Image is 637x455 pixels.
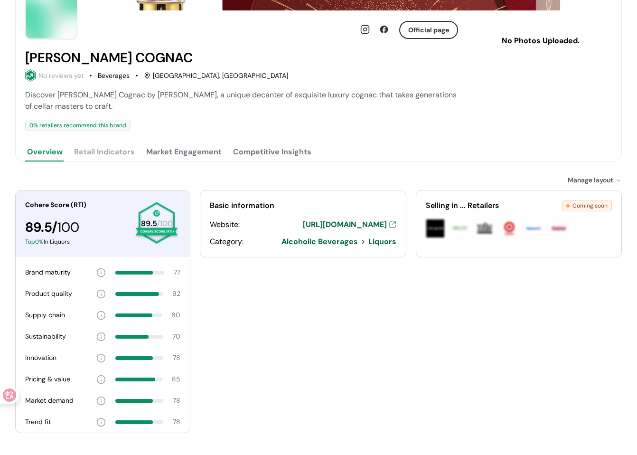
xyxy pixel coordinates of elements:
div: 89.5 / [25,218,127,237]
div: Cohere Score (RTI) [25,200,127,210]
span: /100 [157,218,173,228]
div: 78 percent [115,356,163,360]
div: 78 [173,396,180,406]
button: Market Engagement [144,142,224,161]
div: Brand maturity [25,267,71,277]
div: No reviews yet [38,71,84,81]
div: Product quality [25,289,72,299]
div: 80 [171,310,180,320]
div: 92 percent [115,292,163,296]
div: 78 percent [115,420,163,424]
div: 77 [174,267,180,277]
div: 78 percent [115,399,163,403]
div: Beverages [98,71,130,81]
div: Pricing & value [25,374,70,384]
div: 78 [173,417,180,427]
div: Coming soon [562,200,612,211]
span: Liquors [368,236,396,247]
span: Top 0 % [25,238,44,246]
button: Overview [25,142,65,161]
h2: LOUIS XIII COGNAC [25,50,193,66]
div: Supply chain [25,310,65,320]
div: Website: [210,219,240,230]
button: Retail Indicators [72,142,137,161]
div: 77 percent [115,271,164,275]
div: 92 [172,289,180,299]
button: Official page [399,21,458,39]
div: 80 percent [115,313,162,317]
span: 89.5 [141,218,157,228]
div: Manage layout [568,175,622,185]
div: Market demand [25,396,74,406]
div: 85 percent [115,378,162,381]
div: Trend fit [25,417,51,427]
div: 78 [173,353,180,363]
span: 100 [57,218,79,236]
div: 0 % retailers recommend this brand [25,120,131,131]
div: 70 [172,332,180,341]
div: Innovation [25,353,56,363]
button: Competitive Insights [231,142,313,161]
div: Sustainability [25,332,66,341]
div: Basic information [210,200,396,211]
div: Selling in ... Retailers [426,200,562,211]
a: [URL][DOMAIN_NAME] [303,219,396,230]
p: No Photos Uploaded. [485,35,597,47]
div: [GEOGRAPHIC_DATA], [GEOGRAPHIC_DATA] [144,71,288,81]
span: Alcoholic Beverages [281,236,358,247]
div: In Liquors [25,237,127,246]
div: 85 [172,374,180,384]
span: Discover [PERSON_NAME] Cognac by [PERSON_NAME], a unique decanter of exquisite luxury cognac that... [25,90,457,111]
div: 70 percent [115,335,163,339]
div: Category: [210,236,244,247]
